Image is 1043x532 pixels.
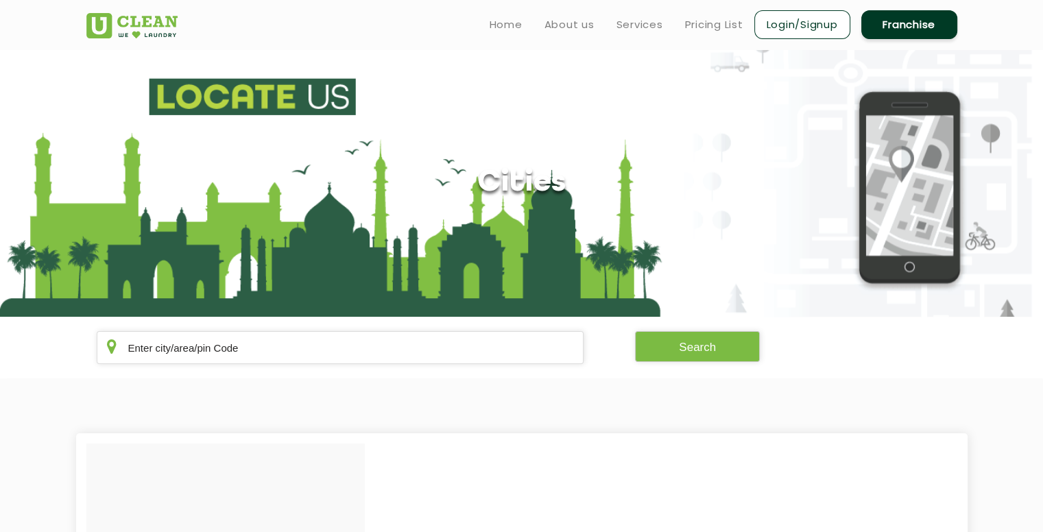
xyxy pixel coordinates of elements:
a: Pricing List [685,16,743,33]
input: Enter city/area/pin Code [97,331,584,364]
a: Franchise [861,10,957,39]
a: Home [490,16,523,33]
a: Services [616,16,663,33]
a: Login/Signup [754,10,850,39]
img: UClean Laundry and Dry Cleaning [86,13,178,38]
button: Search [635,331,760,362]
h1: Cities [477,166,566,201]
a: About us [544,16,595,33]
